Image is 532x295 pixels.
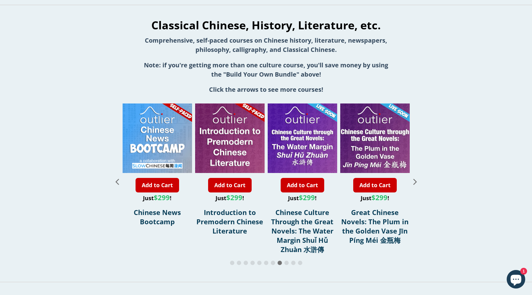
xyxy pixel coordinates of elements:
span: Go to slide 3 [244,261,248,265]
span: Go to slide 8 [278,261,282,265]
div: 10 / 11 [268,103,337,259]
span: Go to slide 4 [250,261,255,265]
span: Just ! [288,194,316,202]
strong: Click the arrows to see more courses! [209,85,323,94]
span: Go to slide 11 [298,261,302,265]
span: Go to slide 2 [237,261,241,265]
span: Go to slide 7 [271,261,275,265]
span: $299 [299,193,315,202]
span: Go to slide 1 [230,261,234,265]
a: Great Chinese Novels: The Plum in the Golden Vase Jīn Píng Méi 金瓶梅 [341,208,408,245]
a: Chinese Culture Through the Great Novels: The Water Margin Shuǐ Hǔ Zhuàn 水滸傳 [271,208,333,254]
span: $299 [154,193,170,202]
div: Previous slide [112,103,123,259]
div: 11 / 11 [340,103,410,259]
div: Next slide [410,103,421,259]
a: Add to Cart [136,178,179,192]
span: $299 [371,193,387,202]
span: Go to slide 9 [284,261,289,265]
a: Add to Cart [281,178,324,192]
a: Add to Cart [353,178,397,192]
inbox-online-store-chat: Shopify online store chat [505,270,527,290]
span: Just ! [216,194,244,202]
span: Go to slide 10 [291,261,295,265]
span: Just ! [361,194,389,202]
a: Add to Cart [208,178,252,192]
span: $299 [226,193,242,202]
strong: Comprehensive, self-paced courses on Chinese history, literature, newspapers, philosophy, calligr... [145,36,387,54]
strong: Note: if you're getting more than one culture course, you'll save money by using the "Build Your ... [144,61,388,78]
a: Introduction to Premodern Chinese Literature [196,208,263,235]
a: Chinese News Bootcamp [134,208,181,226]
div: 8 / 11 [123,103,192,259]
span: Just ! [143,194,171,202]
span: Go to slide 5 [257,261,262,265]
div: 9 / 11 [195,103,265,259]
span: Go to slide 6 [264,261,268,265]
